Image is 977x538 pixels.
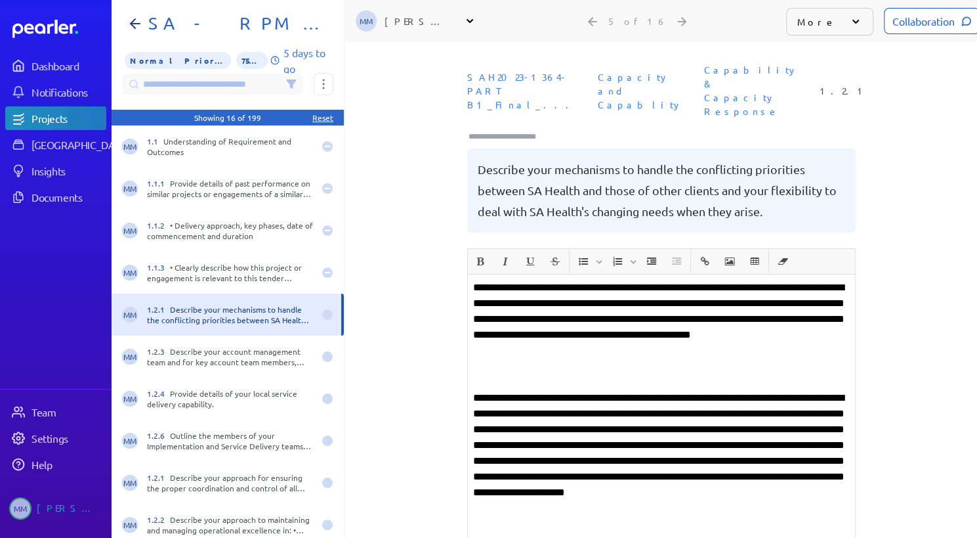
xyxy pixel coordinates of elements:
[122,181,138,196] span: Michelle Manuel
[494,250,516,273] button: Italic
[743,250,766,273] span: Insert table
[5,80,106,104] a: Notifications
[772,250,794,273] button: Clear Formatting
[718,250,741,273] span: Insert Image
[31,112,105,125] div: Projects
[283,45,333,76] p: 5 days to go
[37,497,102,520] div: [PERSON_NAME]
[147,346,170,357] span: 1.2.3
[147,430,314,451] div: Outline the members of your Implementation and Service Delivery teams and include brief outlines ...
[814,79,873,103] span: Reference Number: 1.2.1
[699,58,804,123] span: Section: Capability & Capacity Response
[5,185,106,209] a: Documents
[147,514,170,525] span: 1.2.2
[147,220,314,241] div: • Delivery approach, key phases, date of commencement and duration
[5,133,106,156] a: [GEOGRAPHIC_DATA]
[147,430,170,441] span: 1.2.6
[640,250,663,273] span: Increase Indent
[122,517,138,533] span: Michelle Manuel
[122,265,138,280] span: Michelle Manuel
[665,250,688,273] span: Decrease Indent
[572,250,604,273] span: Insert Unordered List
[143,13,323,34] h1: SA - RPM - Part B1
[194,112,261,123] div: Showing 16 of 199
[519,250,541,273] button: Underline
[147,472,170,483] span: 1.2.1
[640,250,663,273] button: Increase Indent
[592,65,688,117] span: Sheet: Capacity and Capablity
[462,65,582,117] span: Document: SAH2023-1364-PART B1_Final_Alcidion response.xlsx
[122,139,138,154] span: Michelle Manuel
[122,391,138,407] span: Michelle Manuel
[236,52,268,69] span: 75% of Questions Completed
[147,220,170,231] span: 1.1.2
[122,223,138,238] span: Michelle Manuel
[467,130,549,143] input: Type here to add tags
[544,250,566,273] button: Strike through
[147,346,314,367] div: Describe your account management team and for key account team members, please provide resumes an...
[122,307,138,323] span: Michelle Manuel
[147,304,170,315] span: 1.2.1
[147,136,314,157] div: Understanding of Requirement and Outcomes
[771,250,795,273] span: Clear Formatting
[5,426,106,450] a: Settings
[385,14,450,28] div: [PERSON_NAME]
[718,250,741,273] button: Insert Image
[9,497,31,520] span: Michelle Manuel
[743,250,766,273] button: Insert table
[608,15,667,27] div: 5 of 16
[12,20,106,38] a: Dashboard
[122,349,138,365] span: Michelle Manuel
[606,250,629,273] button: Insert Ordered List
[5,54,106,78] a: Dashboard
[5,453,106,476] a: Help
[147,388,170,399] span: 1.2.4
[122,475,138,491] span: Michelle Manuel
[797,15,836,28] p: More
[147,304,314,325] div: Describe your mechanisms to handle the conflicting priorities between SA Health and those of othe...
[356,11,377,32] span: Michelle Manuel
[147,514,314,535] div: Describe your approach to maintaining and managing operational excellence in: • Service level com...
[147,388,314,409] div: Provide details of your local service delivery capability.
[469,250,491,273] button: Bold
[147,472,314,493] div: Describe your approach for ensuring the proper coordination and control of all changes/releases i...
[5,400,106,424] a: Team
[31,138,129,151] div: [GEOGRAPHIC_DATA]
[31,59,105,72] div: Dashboard
[147,178,314,199] div: Provide details of past performance on similar projects or engagements of a similar size or compl...
[147,262,170,273] span: 1.1.3
[147,178,170,189] span: 1.1.1
[572,250,594,273] button: Insert Unordered List
[606,250,638,273] span: Insert Ordered List
[147,262,314,283] div: • Clearly describe how this project or engagement is relevant to this tender process
[478,159,845,222] pre: Describe your mechanisms to handle the conflicting priorities between SA Health and those of othe...
[312,112,333,123] div: Reset
[5,159,106,183] a: Insights
[147,136,163,146] span: 1.1
[125,52,231,69] span: Priority
[122,433,138,449] span: Michelle Manuel
[693,250,717,273] span: Insert link
[31,458,105,471] div: Help
[31,191,105,204] div: Documents
[694,250,716,273] button: Insert link
[31,164,105,177] div: Insights
[5,106,106,130] a: Projects
[31,405,105,418] div: Team
[5,492,106,525] a: MM[PERSON_NAME]
[31,432,105,445] div: Settings
[31,85,105,99] div: Notifications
